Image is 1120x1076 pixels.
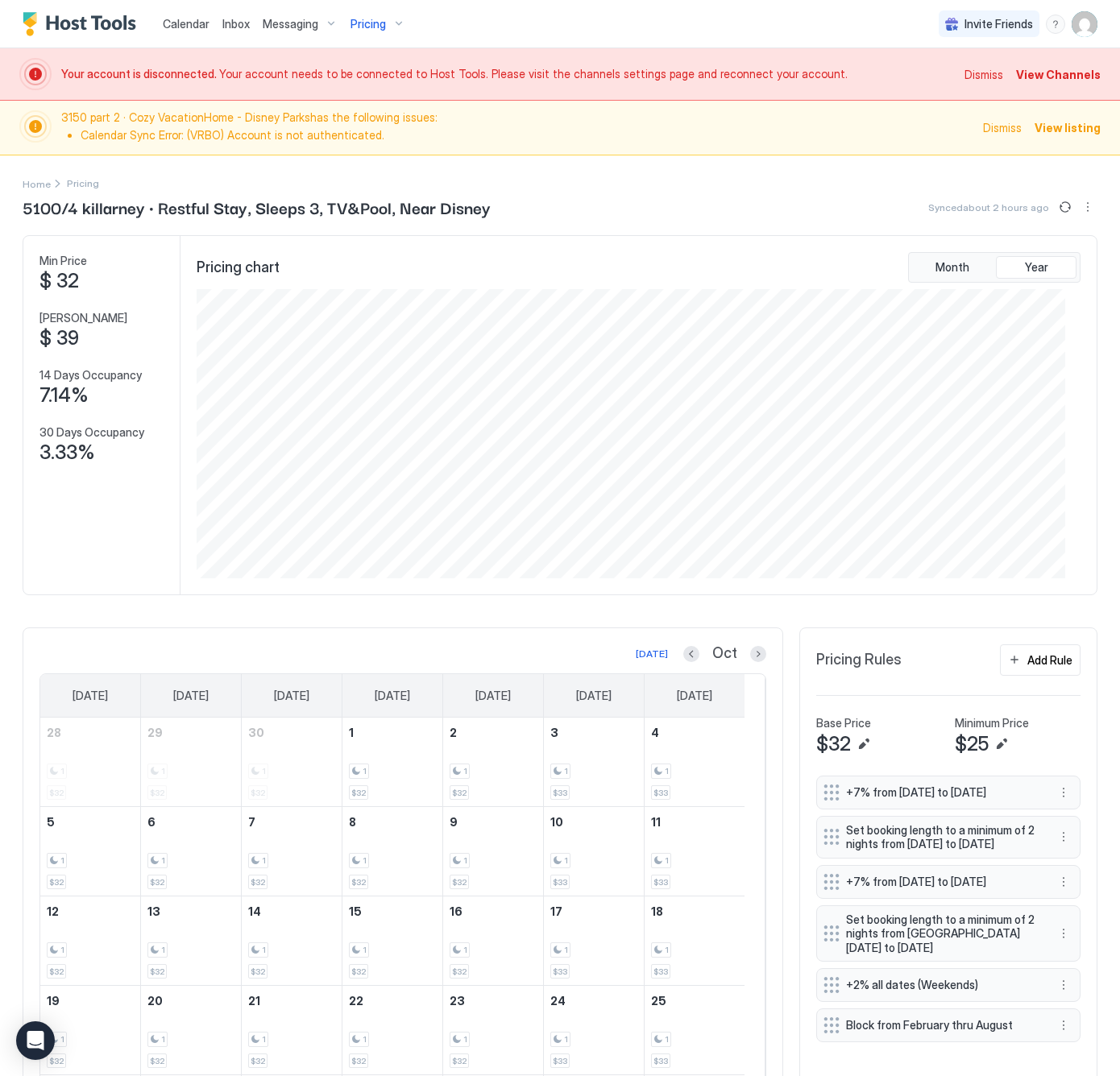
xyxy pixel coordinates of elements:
span: $32 [452,966,467,977]
button: More options [1054,975,1073,995]
div: menu [1054,975,1073,995]
span: Pricing chart [197,259,280,277]
div: View Channels [1016,66,1101,83]
td: October 4, 2025 [644,718,745,807]
a: October 25, 2025 [645,986,745,1016]
span: 14 [248,904,261,918]
span: $32 [452,788,467,798]
td: October 21, 2025 [242,986,342,1075]
span: 3150 part 2 · Cozy VacationHome - Disney Parks has the following issues: [61,110,973,145]
span: 3.33% [39,441,95,465]
span: Dismiss [964,66,1003,83]
span: 8 [349,815,356,829]
a: Inbox [222,15,250,32]
a: October 9, 2025 [443,807,543,837]
span: $33 [553,1056,567,1066]
span: 6 [147,815,156,829]
button: Sync prices [1056,197,1075,217]
a: October 15, 2025 [342,896,442,926]
span: 10 [550,815,563,829]
button: More options [1078,197,1097,217]
a: October 8, 2025 [342,807,442,837]
span: 1 [363,766,367,776]
span: $32 [351,966,366,977]
span: 1 [363,945,367,955]
span: 1 [564,945,568,955]
span: $32 [150,966,164,977]
span: Synced about 2 hours ago [928,201,1049,213]
td: October 9, 2025 [442,807,543,896]
li: Calendar Sync Error: (VRBO) Account is not authenticated. [81,128,973,143]
a: October 22, 2025 [342,986,442,1016]
span: 1 [665,766,669,776]
span: Set booking length to a minimum of 2 nights from [DATE] to [DATE] [846,823,1038,851]
span: $33 [653,966,668,977]
span: 1 [161,1034,165,1045]
span: 21 [248,994,260,1008]
span: Block from February thru August [846,1018,1038,1033]
button: Year [996,256,1076,279]
a: September 30, 2025 [242,718,342,747]
span: Your account is disconnected. [61,67,219,81]
a: October 11, 2025 [645,807,745,837]
span: $ 32 [39,269,79,293]
td: October 5, 2025 [40,807,141,896]
span: 4 [651,726,659,739]
a: Tuesday [258,674,326,718]
button: More options [1054,924,1073,943]
span: $32 [351,1056,366,1066]
span: 7.14% [39,383,89,408]
span: 16 [450,904,463,918]
span: Pricing [351,17,386,31]
span: 1 [665,945,669,955]
span: 29 [147,726,163,739]
a: Thursday [459,674,527,718]
a: October 17, 2025 [544,896,644,926]
div: menu [1054,872,1073,892]
div: menu [1054,924,1073,943]
div: View listing [1035,119,1101,136]
td: October 24, 2025 [543,986,644,1075]
span: 1 [363,1034,367,1045]
td: October 7, 2025 [242,807,342,896]
span: Year [1025,260,1048,275]
a: September 29, 2025 [141,718,241,747]
button: Edit [854,735,873,754]
td: October 18, 2025 [644,896,745,986]
td: October 22, 2025 [342,986,443,1075]
span: 1 [161,855,165,866]
td: October 14, 2025 [242,896,342,986]
span: $32 [351,877,366,888]
button: [DATE] [633,644,670,664]
span: 1 [262,855,266,866]
button: Month [912,256,993,279]
span: Messaging [263,17,318,31]
td: October 23, 2025 [442,986,543,1075]
span: +2% all dates (Weekends) [846,978,1038,992]
span: 30 Days Occupancy [39,425,144,440]
td: October 20, 2025 [141,986,242,1075]
span: $32 [816,732,851,756]
span: 1 [564,1034,568,1045]
span: 15 [349,904,362,918]
span: Home [23,178,51,190]
a: October 4, 2025 [645,718,745,747]
td: October 6, 2025 [141,807,242,896]
span: 25 [651,994,666,1008]
td: October 25, 2025 [644,986,745,1075]
span: 1 [463,855,467,866]
div: Breadcrumb [23,175,51,192]
span: $33 [553,966,567,977]
div: Add Rule [1027,652,1072,668]
a: October 12, 2025 [40,896,140,926]
span: 23 [450,994,465,1008]
span: $25 [955,732,989,756]
span: Inbox [222,17,250,31]
div: Dismiss [983,119,1022,136]
button: Next month [750,646,766,662]
span: 1 [60,1034,64,1045]
td: October 1, 2025 [342,718,443,807]
span: 1 [363,855,367,866]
